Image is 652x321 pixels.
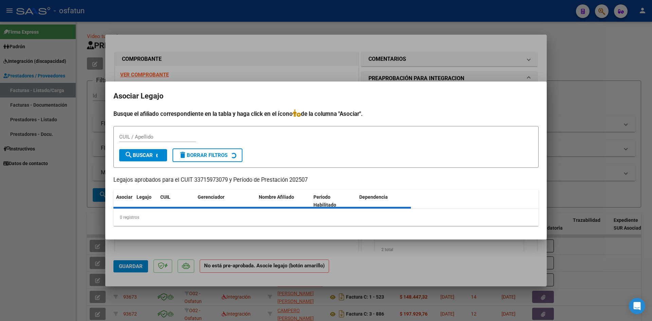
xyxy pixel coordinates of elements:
span: CUIL [160,194,170,200]
div: 0 registros [113,209,539,226]
datatable-header-cell: CUIL [158,190,195,212]
span: Legajo [137,194,151,200]
datatable-header-cell: Dependencia [357,190,411,212]
datatable-header-cell: Gerenciador [195,190,256,212]
button: Borrar Filtros [173,148,242,162]
datatable-header-cell: Periodo Habilitado [311,190,357,212]
h2: Asociar Legajo [113,90,539,103]
datatable-header-cell: Legajo [134,190,158,212]
h4: Busque el afiliado correspondiente en la tabla y haga click en el ícono de la columna "Asociar". [113,109,539,118]
span: Dependencia [359,194,388,200]
span: Nombre Afiliado [259,194,294,200]
div: Open Intercom Messenger [629,298,645,314]
datatable-header-cell: Nombre Afiliado [256,190,311,212]
mat-icon: search [125,151,133,159]
p: Legajos aprobados para el CUIT 33715973079 y Período de Prestación 202507 [113,176,539,184]
span: Gerenciador [198,194,224,200]
datatable-header-cell: Asociar [113,190,134,212]
span: Asociar [116,194,132,200]
mat-icon: delete [179,151,187,159]
button: Buscar [119,149,167,161]
span: Buscar [125,152,153,158]
span: Borrar Filtros [179,152,228,158]
span: Periodo Habilitado [313,194,336,208]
